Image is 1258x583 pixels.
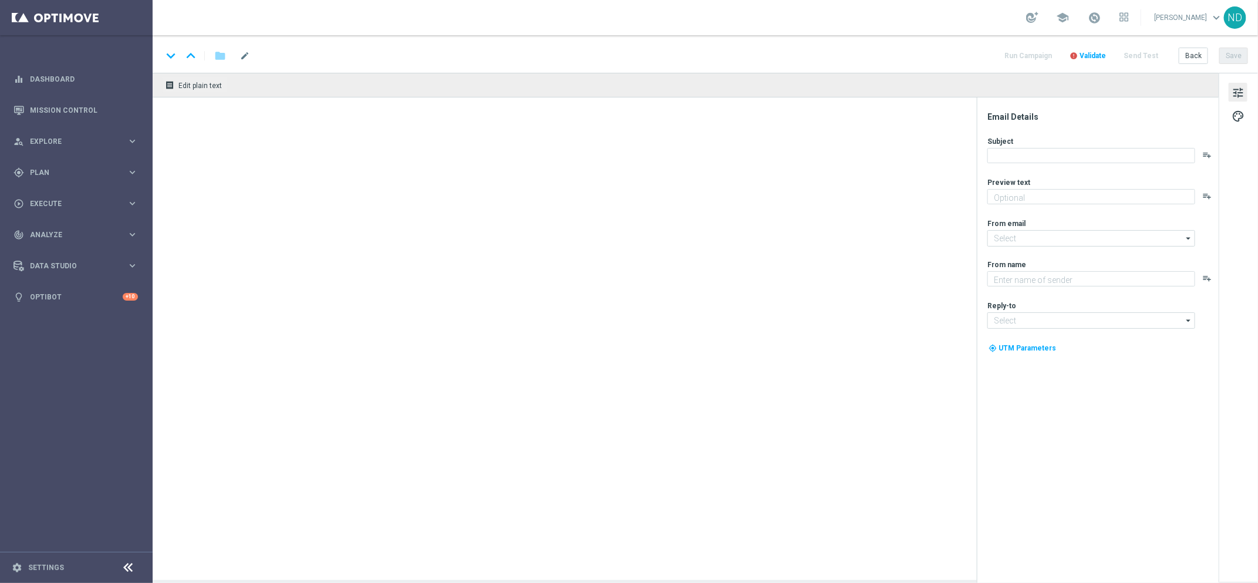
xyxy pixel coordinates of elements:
a: [PERSON_NAME]keyboard_arrow_down [1153,9,1224,26]
button: my_location UTM Parameters [987,342,1057,355]
button: lightbulb Optibot +10 [13,292,139,302]
div: Optibot [14,281,138,312]
span: Plan [30,169,127,176]
label: Subject [987,137,1013,146]
button: Save [1219,48,1248,64]
span: Explore [30,138,127,145]
span: school [1056,11,1069,24]
i: arrow_drop_down [1183,313,1195,328]
i: lightbulb [14,292,24,302]
button: Mission Control [13,106,139,115]
span: palette [1232,109,1244,124]
button: track_changes Analyze keyboard_arrow_right [13,230,139,240]
div: Plan [14,167,127,178]
i: keyboard_arrow_right [127,198,138,209]
i: error [1070,52,1078,60]
a: Dashboard [30,63,138,95]
label: From email [987,219,1026,228]
button: tune [1229,83,1247,102]
span: mode_edit [240,50,250,61]
span: keyboard_arrow_down [1210,11,1223,24]
label: From name [987,260,1026,269]
a: Settings [28,564,64,571]
span: tune [1232,85,1244,100]
button: gps_fixed Plan keyboard_arrow_right [13,168,139,177]
span: UTM Parameters [999,344,1056,352]
i: settings [12,562,22,573]
div: Explore [14,136,127,147]
button: Data Studio keyboard_arrow_right [13,261,139,271]
button: playlist_add [1202,150,1212,160]
button: receipt Edit plain text [162,77,227,93]
i: keyboard_arrow_down [162,47,180,65]
i: keyboard_arrow_right [127,167,138,178]
i: keyboard_arrow_up [182,47,200,65]
button: playlist_add [1202,274,1212,283]
span: Data Studio [30,262,127,269]
i: keyboard_arrow_right [127,260,138,271]
button: error Validate [1068,48,1108,64]
i: keyboard_arrow_right [127,229,138,240]
i: person_search [14,136,24,147]
div: Data Studio [14,261,127,271]
span: Validate [1080,52,1106,60]
label: Preview text [987,178,1030,187]
i: keyboard_arrow_right [127,136,138,147]
i: track_changes [14,230,24,240]
input: Select [987,230,1195,247]
div: Execute [14,198,127,209]
button: Back [1179,48,1208,64]
button: playlist_add [1202,191,1212,201]
i: gps_fixed [14,167,24,178]
button: equalizer Dashboard [13,75,139,84]
i: play_circle_outline [14,198,24,209]
a: Optibot [30,281,123,312]
i: equalizer [14,74,24,85]
a: Mission Control [30,95,138,126]
input: Select [987,312,1195,329]
label: Reply-to [987,301,1016,311]
button: play_circle_outline Execute keyboard_arrow_right [13,199,139,208]
div: Dashboard [14,63,138,95]
i: my_location [989,344,997,352]
button: person_search Explore keyboard_arrow_right [13,137,139,146]
i: arrow_drop_down [1183,231,1195,246]
button: palette [1229,106,1247,125]
span: Execute [30,200,127,207]
div: Mission Control [14,95,138,126]
i: receipt [165,80,174,90]
div: +10 [123,293,138,301]
div: ND [1224,6,1246,29]
div: Analyze [14,230,127,240]
span: Analyze [30,231,127,238]
button: folder [213,46,227,65]
div: Email Details [987,112,1217,122]
i: folder [214,49,226,63]
span: Edit plain text [178,82,222,90]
